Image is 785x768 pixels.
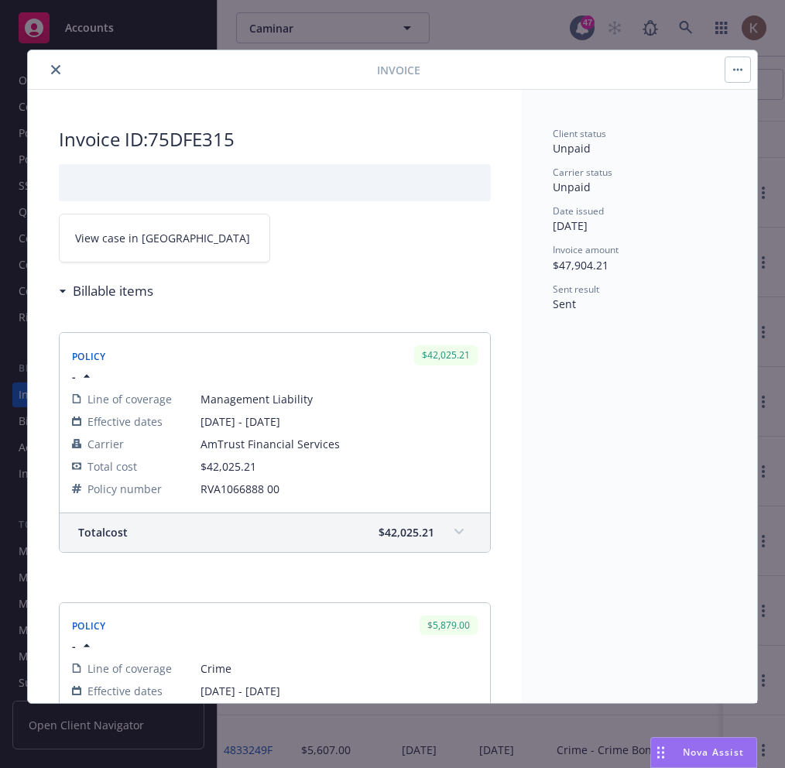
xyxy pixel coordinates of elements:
[650,737,757,768] button: Nova Assist
[201,683,478,699] span: [DATE] - [DATE]
[87,458,137,475] span: Total cost
[72,369,76,385] span: -
[553,218,588,233] span: [DATE]
[72,369,94,385] button: -
[651,738,670,767] div: Drag to move
[87,660,172,677] span: Line of coverage
[201,436,478,452] span: AmTrust Financial Services
[46,60,65,79] button: close
[553,258,608,273] span: $47,904.21
[420,615,478,635] div: $5,879.00
[553,166,612,179] span: Carrier status
[59,281,153,301] div: Billable items
[87,481,162,497] span: Policy number
[87,683,163,699] span: Effective dates
[87,391,172,407] span: Line of coverage
[553,297,576,311] span: Sent
[683,746,744,759] span: Nova Assist
[59,127,491,152] h2: Invoice ID: 75DFE315
[60,513,490,552] div: Totalcost$42,025.21
[414,345,478,365] div: $42,025.21
[72,638,94,654] button: -
[379,524,434,540] span: $42,025.21
[78,524,128,540] span: Total cost
[553,243,619,256] span: Invoice amount
[377,62,420,78] span: Invoice
[553,204,604,218] span: Date issued
[72,350,106,363] span: Policy
[87,413,163,430] span: Effective dates
[201,413,478,430] span: [DATE] - [DATE]
[553,141,591,156] span: Unpaid
[553,127,606,140] span: Client status
[59,214,270,262] a: View case in [GEOGRAPHIC_DATA]
[553,283,599,296] span: Sent result
[72,638,76,654] span: -
[201,391,478,407] span: Management Liability
[201,660,478,677] span: Crime
[72,619,106,633] span: Policy
[87,436,124,452] span: Carrier
[75,230,250,246] span: View case in [GEOGRAPHIC_DATA]
[73,281,153,301] h3: Billable items
[553,180,591,194] span: Unpaid
[201,459,256,474] span: $42,025.21
[201,481,478,497] span: RVA1066888 00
